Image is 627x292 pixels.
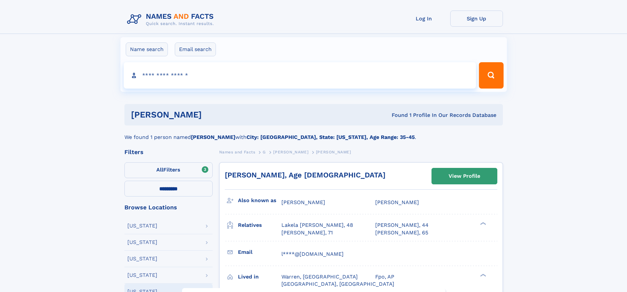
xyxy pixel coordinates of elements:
[263,150,266,154] span: G
[127,256,157,261] div: [US_STATE]
[297,112,496,119] div: Found 1 Profile In Our Records Database
[127,273,157,278] div: [US_STATE]
[126,42,168,56] label: Name search
[375,222,429,229] a: [PERSON_NAME], 44
[375,229,428,236] a: [PERSON_NAME], 65
[238,271,281,282] h3: Lived in
[281,199,325,205] span: [PERSON_NAME]
[281,229,333,236] a: [PERSON_NAME], 71
[238,247,281,258] h3: Email
[238,195,281,206] h3: Also known as
[124,11,219,28] img: Logo Names and Facts
[432,168,497,184] a: View Profile
[247,134,415,140] b: City: [GEOGRAPHIC_DATA], State: [US_STATE], Age Range: 35-45
[273,150,308,154] span: [PERSON_NAME]
[219,148,255,156] a: Names and Facts
[124,149,213,155] div: Filters
[375,274,394,280] span: Fpo, AP
[479,62,503,89] button: Search Button
[398,11,450,27] a: Log In
[238,220,281,231] h3: Relatives
[124,62,476,89] input: search input
[124,125,503,141] div: We found 1 person named with .
[124,162,213,178] label: Filters
[449,169,480,184] div: View Profile
[281,222,353,229] a: Lakela [PERSON_NAME], 48
[450,11,503,27] a: Sign Up
[131,111,297,119] h1: [PERSON_NAME]
[281,274,358,280] span: Warren, [GEOGRAPHIC_DATA]
[191,134,235,140] b: [PERSON_NAME]
[225,171,385,179] a: [PERSON_NAME], Age [DEMOGRAPHIC_DATA]
[156,167,163,173] span: All
[263,148,266,156] a: G
[124,204,213,210] div: Browse Locations
[281,281,394,287] span: [GEOGRAPHIC_DATA], [GEOGRAPHIC_DATA]
[316,150,351,154] span: [PERSON_NAME]
[127,240,157,245] div: [US_STATE]
[375,199,419,205] span: [PERSON_NAME]
[273,148,308,156] a: [PERSON_NAME]
[479,273,486,277] div: ❯
[479,222,486,226] div: ❯
[127,223,157,228] div: [US_STATE]
[175,42,216,56] label: Email search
